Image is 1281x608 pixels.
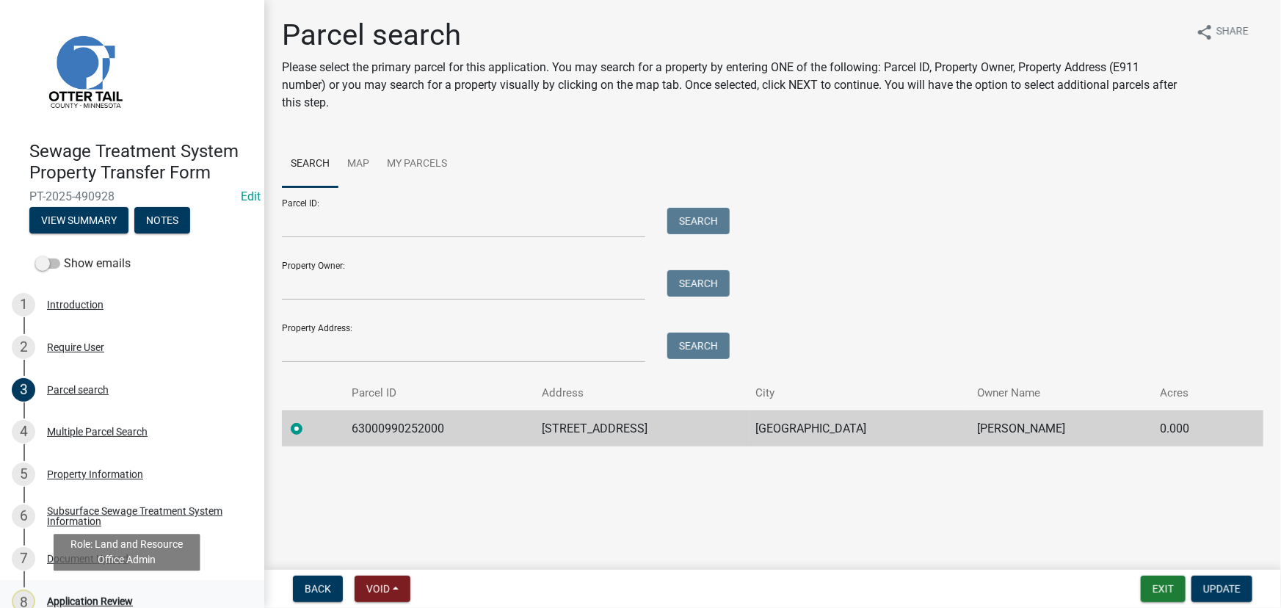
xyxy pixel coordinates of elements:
button: Exit [1141,576,1186,602]
div: Document Upload [47,554,128,564]
th: Parcel ID [343,376,533,410]
td: 0.000 [1152,410,1233,446]
td: [GEOGRAPHIC_DATA] [747,410,969,446]
label: Show emails [35,255,131,272]
th: City [747,376,969,410]
button: Back [293,576,343,602]
td: [PERSON_NAME] [969,410,1152,446]
button: shareShare [1184,18,1260,46]
span: PT-2025-490928 [29,189,235,203]
button: Notes [134,207,190,234]
div: Property Information [47,469,143,479]
div: Parcel search [47,385,109,395]
i: share [1196,23,1213,41]
div: 4 [12,420,35,444]
div: Application Review [47,596,133,607]
span: Update [1203,583,1241,595]
a: My Parcels [378,141,456,188]
div: 5 [12,463,35,486]
p: Please select the primary parcel for this application. You may search for a property by entering ... [282,59,1184,112]
div: 7 [12,547,35,571]
button: View Summary [29,207,128,234]
button: Search [667,270,730,297]
td: 63000990252000 [343,410,533,446]
a: Search [282,141,338,188]
h1: Parcel search [282,18,1184,53]
th: Owner Name [969,376,1152,410]
button: Void [355,576,410,602]
span: Share [1216,23,1249,41]
wm-modal-confirm: Notes [134,215,190,227]
button: Search [667,208,730,234]
div: Introduction [47,300,104,310]
h4: Sewage Treatment System Property Transfer Form [29,141,253,184]
a: Map [338,141,378,188]
img: Otter Tail County, Minnesota [29,15,139,126]
th: Address [533,376,747,410]
div: 3 [12,378,35,402]
div: 6 [12,504,35,528]
span: Void [366,583,390,595]
div: Subsurface Sewage Treatment System Information [47,506,241,526]
div: 2 [12,336,35,359]
button: Search [667,333,730,359]
div: Role: Land and Resource Office Admin [54,534,200,571]
wm-modal-confirm: Summary [29,215,128,227]
div: Multiple Parcel Search [47,427,148,437]
div: Require User [47,342,104,352]
td: [STREET_ADDRESS] [533,410,747,446]
wm-modal-confirm: Edit Application Number [241,189,261,203]
th: Acres [1152,376,1233,410]
span: Back [305,583,331,595]
button: Update [1191,576,1252,602]
a: Edit [241,189,261,203]
div: 1 [12,293,35,316]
